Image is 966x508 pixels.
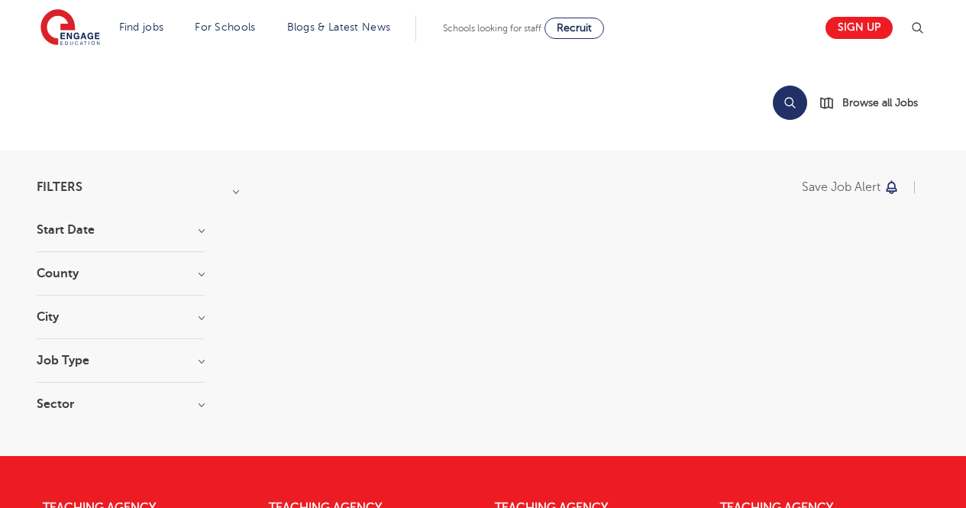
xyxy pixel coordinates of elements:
[287,21,391,33] a: Blogs & Latest News
[842,94,918,112] span: Browse all Jobs
[544,18,604,39] a: Recruit
[37,311,205,323] h3: City
[37,267,205,280] h3: County
[773,86,807,120] button: Search
[119,21,164,33] a: Find jobs
[37,181,82,193] span: Filters
[819,94,930,112] a: Browse all Jobs
[37,398,205,410] h3: Sector
[37,354,205,367] h3: Job Type
[195,21,255,33] a: For Schools
[40,9,100,47] img: Engage Education
[802,181,900,193] button: Save job alert
[802,181,880,193] p: Save job alert
[557,22,592,34] span: Recruit
[37,224,205,236] h3: Start Date
[825,17,893,39] a: Sign up
[443,23,541,34] span: Schools looking for staff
